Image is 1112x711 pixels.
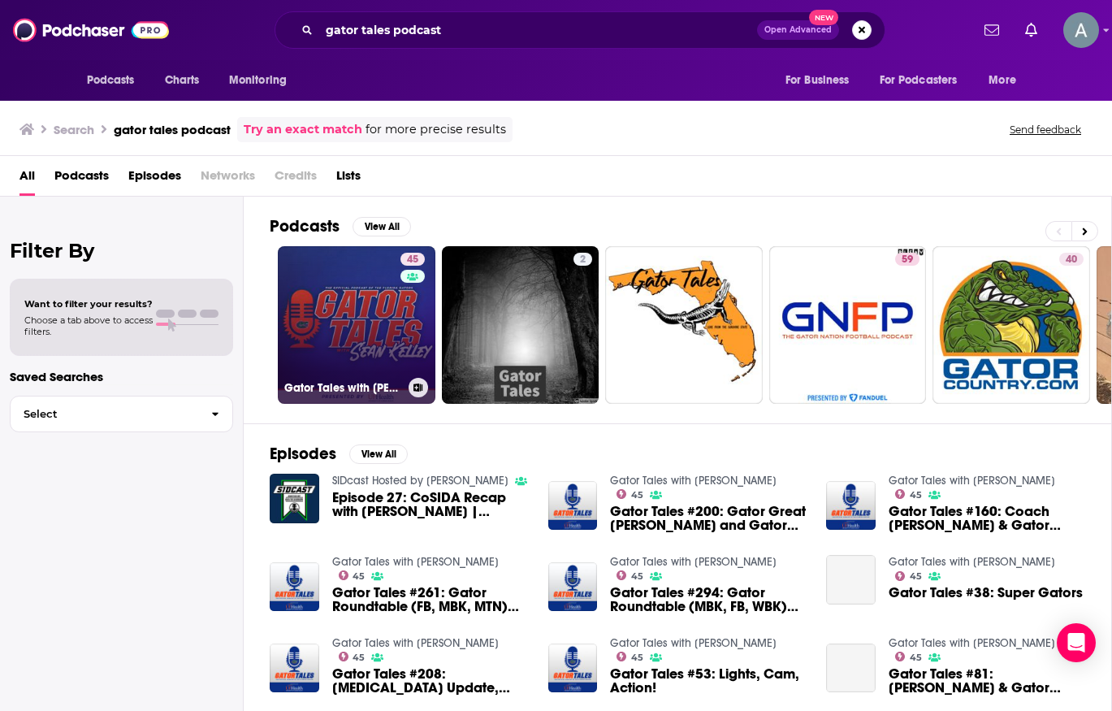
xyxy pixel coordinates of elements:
[54,122,94,137] h3: Search
[610,667,807,695] a: Gator Tales #53: Lights, Cam, Action!
[977,65,1036,96] button: open menu
[610,586,807,613] a: Gator Tales #294: Gator Roundtable (MBK, FB, WBK) and Gym’s Megan Skaggs
[270,444,408,464] a: EpisodesView All
[610,555,777,569] a: Gator Tales with Sean Kelley
[889,667,1085,695] span: Gator Tales #81: [PERSON_NAME] & Gator Roundtable
[610,474,777,488] a: Gator Tales with Sean Kelley
[548,644,598,693] img: Gator Tales #53: Lights, Cam, Action!
[353,573,365,580] span: 45
[610,586,807,613] span: Gator Tales #294: Gator Roundtable (MBK, FB, WBK) and Gym’s [PERSON_NAME]
[573,253,592,266] a: 2
[332,636,499,650] a: Gator Tales with Sean Kelley
[1063,12,1099,48] img: User Profile
[757,20,839,40] button: Open AdvancedNew
[400,253,425,266] a: 45
[580,252,586,268] span: 2
[339,652,366,661] a: 45
[1057,623,1096,662] div: Open Intercom Messenger
[610,505,807,532] span: Gator Tales #200: Gator Great [PERSON_NAME] and Gator Roundtable (MBK, FB, Gym)
[278,246,435,404] a: 45Gator Tales with [PERSON_NAME]
[910,492,922,499] span: 45
[10,396,233,432] button: Select
[769,246,927,404] a: 59
[11,409,198,419] span: Select
[366,120,506,139] span: for more precise results
[10,369,233,384] p: Saved Searches
[978,16,1006,44] a: Show notifications dropdown
[809,10,838,25] span: New
[76,65,156,96] button: open menu
[332,555,499,569] a: Gator Tales with Sean Kelley
[270,474,319,523] img: Episode 27: CoSIDA Recap with Jon Rubin | Florida Gators and Gator Tales Podcast
[442,246,599,404] a: 2
[332,586,529,613] a: Gator Tales #261: Gator Roundtable (FB, MBK, MTN) and Gym’s Alyssa Baumann
[339,570,366,580] a: 45
[332,491,529,518] span: Episode 27: CoSIDA Recap with [PERSON_NAME] | [US_STATE] Gators and Gator Tales Podcast
[889,667,1085,695] a: Gator Tales #81: Ryan Larson & Gator Roundtable
[774,65,870,96] button: open menu
[1063,12,1099,48] button: Show profile menu
[548,562,598,612] img: Gator Tales #294: Gator Roundtable (MBK, FB, WBK) and Gym’s Megan Skaggs
[617,489,643,499] a: 45
[826,555,876,605] a: Gator Tales #38: Super Gators
[332,474,508,488] a: SIDcast Hosted by David Gibson
[201,163,255,196] span: Networks
[353,654,365,661] span: 45
[989,69,1016,92] span: More
[1005,123,1086,137] button: Send feedback
[154,65,210,96] a: Charts
[869,65,981,96] button: open menu
[902,252,913,268] span: 59
[19,163,35,196] a: All
[270,216,411,236] a: PodcastsView All
[336,163,361,196] a: Lists
[889,505,1085,532] span: Gator Tales #160: Coach [PERSON_NAME] & Gator Roundtable
[826,481,876,531] img: Gator Tales #160: Coach Kevin O’Sullivan & Gator Roundtable
[826,644,876,693] a: Gator Tales #81: Ryan Larson & Gator Roundtable
[229,69,287,92] span: Monitoring
[270,562,319,612] a: Gator Tales #261: Gator Roundtable (FB, MBK, MTN) and Gym’s Alyssa Baumann
[910,573,922,580] span: 45
[218,65,308,96] button: open menu
[319,17,757,43] input: Search podcasts, credits, & more...
[631,492,643,499] span: 45
[332,667,529,695] a: Gator Tales #208: Coronavirus Update, MBK’s Keyontae Johnson and Gator Roundtable (MBK, BB, FB)
[880,69,958,92] span: For Podcasters
[910,654,922,661] span: 45
[895,652,922,661] a: 45
[128,163,181,196] a: Episodes
[631,573,643,580] span: 45
[87,69,135,92] span: Podcasts
[54,163,109,196] a: Podcasts
[275,163,317,196] span: Credits
[610,636,777,650] a: Gator Tales with Sean Kelley
[349,444,408,464] button: View All
[165,69,200,92] span: Charts
[617,652,643,661] a: 45
[631,654,643,661] span: 45
[889,505,1085,532] a: Gator Tales #160: Coach Kevin O’Sullivan & Gator Roundtable
[114,122,231,137] h3: gator tales podcast
[889,586,1083,600] span: Gator Tales #38: Super Gators
[785,69,850,92] span: For Business
[895,489,922,499] a: 45
[548,481,598,531] img: Gator Tales #200: Gator Great Ahmad Black and Gator Roundtable (MBK, FB, Gym)
[270,444,336,464] h2: Episodes
[610,505,807,532] a: Gator Tales #200: Gator Great Ahmad Black and Gator Roundtable (MBK, FB, Gym)
[353,217,411,236] button: View All
[1059,253,1084,266] a: 40
[13,15,169,46] img: Podchaser - Follow, Share and Rate Podcasts
[889,636,1055,650] a: Gator Tales with Sean Kelley
[889,474,1055,488] a: Gator Tales with Sean Kelley
[270,644,319,693] img: Gator Tales #208: Coronavirus Update, MBK’s Keyontae Johnson and Gator Roundtable (MBK, BB, FB)
[332,667,529,695] span: Gator Tales #208: [MEDICAL_DATA] Update, MBK’s [PERSON_NAME] and Gator Roundtable (MBK, BB, FB)
[244,120,362,139] a: Try an exact match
